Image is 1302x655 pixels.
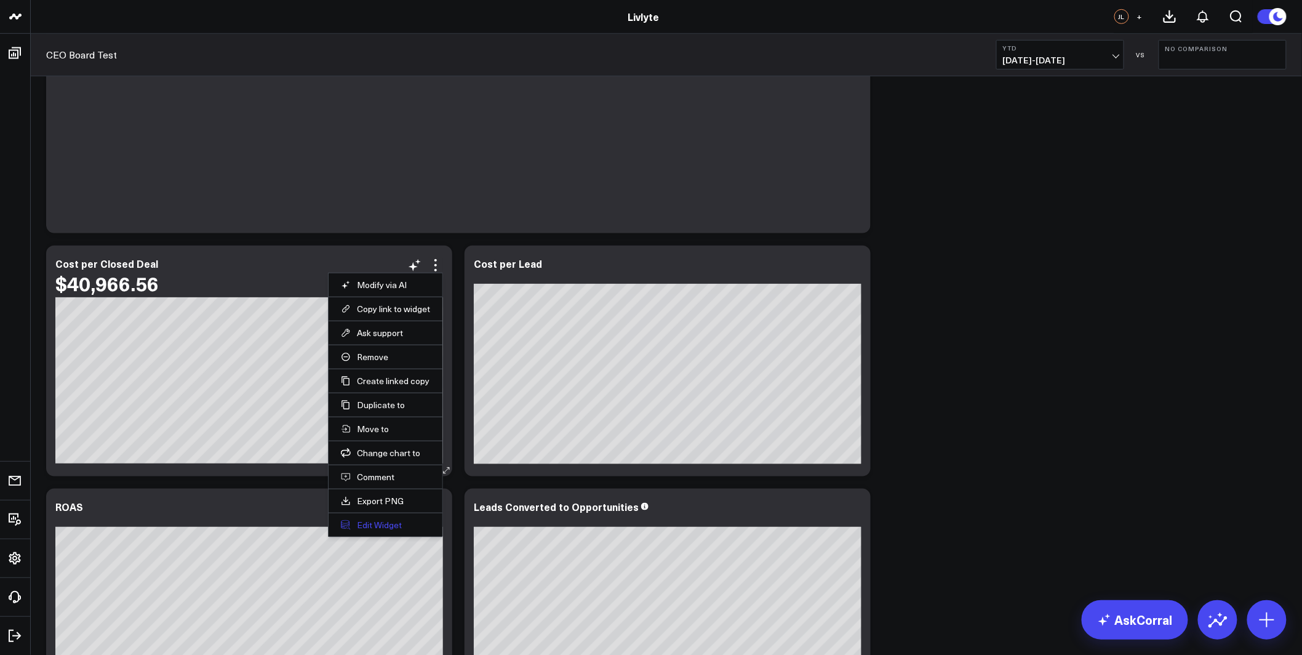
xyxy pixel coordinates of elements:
[341,400,430,411] button: Duplicate to
[341,279,430,291] button: Modify via AI
[1130,51,1152,58] div: VS
[341,448,430,459] button: Change chart to
[1003,55,1117,65] span: [DATE] - [DATE]
[341,424,430,435] button: Move to
[55,500,83,513] div: ROAS
[341,520,430,531] button: Edit Widget
[55,257,158,270] div: Cost per Closed Deal
[1165,45,1280,52] b: No Comparison
[1132,9,1147,24] button: +
[341,303,430,315] button: Copy link to widget
[341,352,430,363] button: Remove
[46,48,117,62] a: CEO Board Test
[55,272,159,294] div: $40,966.56
[628,10,659,23] a: Livlyte
[1003,44,1117,52] b: YTD
[474,257,542,270] div: Cost per Lead
[1082,600,1188,640] a: AskCorral
[1137,12,1143,21] span: +
[996,40,1124,70] button: YTD[DATE]-[DATE]
[341,376,430,387] button: Create linked copy
[1159,40,1287,70] button: No Comparison
[341,472,430,483] button: Comment
[474,500,639,513] div: Leads Converted to Opportunities
[1114,9,1129,24] div: JL
[341,327,430,339] button: Ask support
[341,496,430,507] a: Export PNG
